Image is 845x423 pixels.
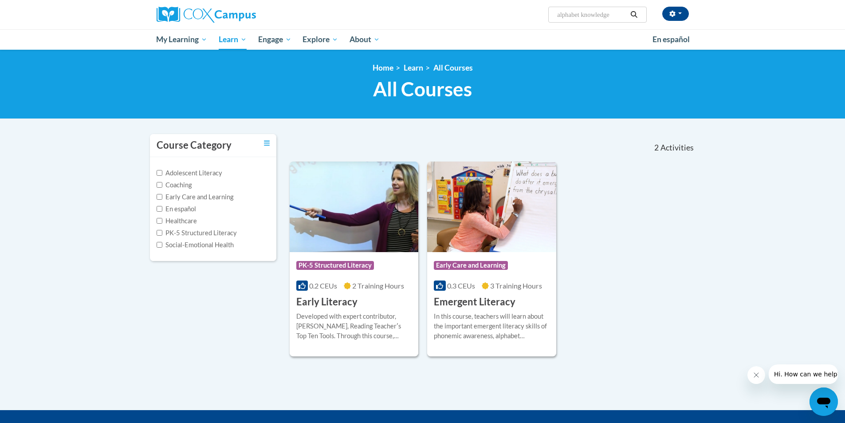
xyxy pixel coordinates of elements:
[447,281,475,290] span: 0.3 CEUs
[252,29,297,50] a: Engage
[157,180,192,190] label: Coaching
[434,312,550,341] div: In this course, teachers will learn about the important emergent literacy skills of phonemic awar...
[157,170,162,176] input: Checkbox for Options
[297,29,344,50] a: Explore
[662,7,689,21] button: Account Settings
[264,138,270,148] a: Toggle collapse
[627,9,641,20] button: Search
[647,30,696,49] a: En español
[660,143,694,153] span: Activities
[157,230,162,236] input: Checkbox for Options
[810,387,838,416] iframe: Button to launch messaging window
[427,162,556,252] img: Course Logo
[769,364,838,384] iframe: Message from company
[404,63,423,72] a: Learn
[157,194,162,200] input: Checkbox for Options
[157,192,233,202] label: Early Care and Learning
[157,182,162,188] input: Checkbox for Options
[157,228,237,238] label: PK-5 Structured Literacy
[434,295,515,309] h3: Emergent Literacy
[434,261,508,270] span: Early Care and Learning
[556,9,627,20] input: Search Courses
[157,7,256,23] img: Cox Campus
[157,168,222,178] label: Adolescent Literacy
[433,63,473,72] a: All Courses
[157,218,162,224] input: Checkbox for Options
[344,29,385,50] a: About
[427,162,556,357] a: Course LogoEarly Care and Learning0.3 CEUs3 Training Hours Emergent LiteracyIn this course, teach...
[350,34,380,45] span: About
[157,7,325,23] a: Cox Campus
[290,162,419,357] a: Course LogoPK-5 Structured Literacy0.2 CEUs2 Training Hours Early LiteracyDeveloped with expert c...
[747,366,765,384] iframe: Close message
[309,281,337,290] span: 0.2 CEUs
[157,206,162,212] input: Checkbox for Options
[157,138,232,152] h3: Course Category
[157,204,196,214] label: En español
[157,240,234,250] label: Social-Emotional Health
[490,281,542,290] span: 3 Training Hours
[352,281,404,290] span: 2 Training Hours
[652,35,690,44] span: En español
[296,295,358,309] h3: Early Literacy
[151,29,213,50] a: My Learning
[654,143,659,153] span: 2
[373,63,393,72] a: Home
[303,34,338,45] span: Explore
[156,34,207,45] span: My Learning
[143,29,702,50] div: Main menu
[219,34,247,45] span: Learn
[258,34,291,45] span: Engage
[5,6,72,13] span: Hi. How can we help?
[157,242,162,248] input: Checkbox for Options
[290,162,419,252] img: Course Logo
[157,216,197,226] label: Healthcare
[296,261,374,270] span: PK-5 Structured Literacy
[213,29,252,50] a: Learn
[296,312,412,341] div: Developed with expert contributor, [PERSON_NAME], Reading Teacherʹs Top Ten Tools. Through this c...
[373,77,472,101] span: All Courses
